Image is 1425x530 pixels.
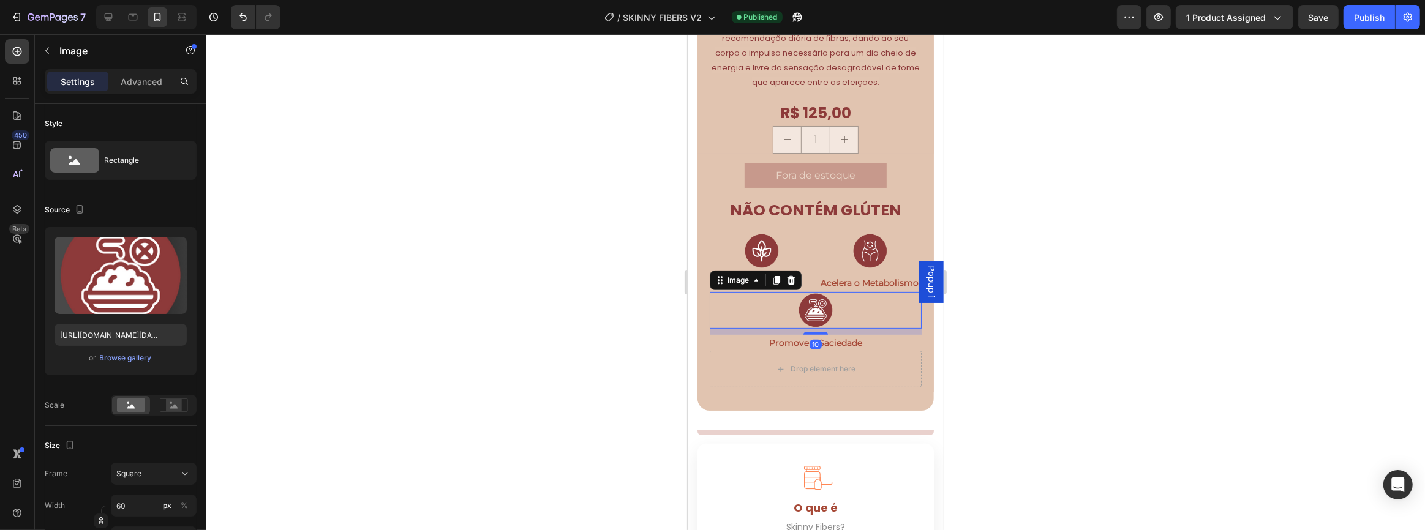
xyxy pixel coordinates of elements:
[9,224,29,234] div: Beta
[61,75,95,88] p: Settings
[45,118,62,129] div: Style
[160,498,175,513] button: %
[688,34,944,530] iframe: Design area
[111,463,197,485] button: Square
[231,5,280,29] div: Undo/Redo
[59,43,164,58] p: Image
[45,400,64,411] div: Scale
[1298,5,1339,29] button: Save
[5,5,91,29] button: 7
[181,500,188,511] div: %
[99,352,152,364] button: Browse gallery
[111,495,197,517] input: px%
[623,11,702,24] span: SKINNY FIBERS V2
[177,498,192,513] button: px
[1309,12,1329,23] span: Save
[45,468,67,479] label: Frame
[1186,11,1266,24] span: 1 product assigned
[1354,11,1385,24] div: Publish
[104,146,179,174] div: Rectangle
[12,130,29,140] div: 450
[45,202,87,218] div: Source
[80,10,86,24] p: 7
[89,351,97,365] span: or
[55,237,187,314] img: preview-image
[121,75,162,88] p: Advanced
[1344,5,1395,29] button: Publish
[55,324,187,346] input: https://example.com/image.jpg
[45,500,65,511] label: Width
[744,12,778,23] span: Published
[116,468,141,479] span: Square
[10,409,246,515] a: Ir para O que é
[618,11,621,24] span: /
[163,500,171,511] div: px
[1383,470,1413,499] div: Open Intercom Messenger
[99,487,157,498] div: Skinny Fibers?
[100,353,152,364] div: Browse gallery
[45,438,77,454] div: Size
[1176,5,1293,29] button: 1 product assigned
[106,467,150,481] div: O que é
